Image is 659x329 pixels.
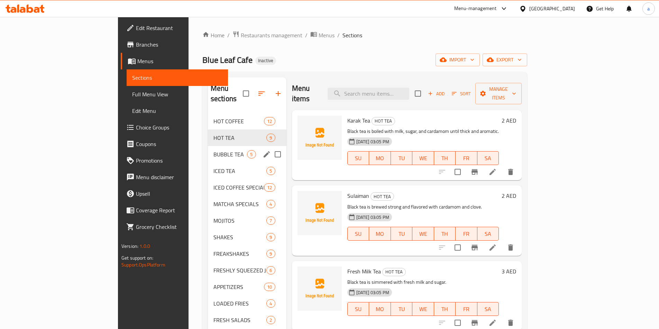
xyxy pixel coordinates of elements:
[347,266,381,277] span: Fresh Milk Tea
[213,299,267,308] div: LOADED FRIES
[208,113,286,129] div: HOT COFFEE12
[475,83,522,104] button: Manage items
[310,31,335,40] a: Menus
[208,262,286,279] div: FRESHLY SQUEEZED JUICES6
[255,58,276,64] span: Inactive
[136,40,222,49] span: Branches
[292,83,319,104] h2: Menu items
[136,173,222,181] span: Menu disclaimer
[412,151,434,165] button: WE
[264,184,275,191] span: 12
[266,216,275,225] div: items
[350,153,366,163] span: SU
[266,316,275,324] div: items
[480,153,496,163] span: SA
[267,300,275,307] span: 4
[347,302,369,316] button: SU
[437,153,453,163] span: TH
[267,217,275,224] span: 7
[264,283,275,291] div: items
[391,151,413,165] button: TU
[354,289,392,296] span: [DATE] 03:05 PM
[488,56,522,64] span: export
[213,250,267,258] div: FREAKSHAKES
[434,151,456,165] button: TH
[437,229,453,239] span: TH
[450,88,473,99] button: Sort
[127,86,228,103] a: Full Menu View
[305,31,308,39] li: /
[369,302,391,316] button: MO
[264,118,275,125] span: 12
[372,117,395,125] span: HOT TEA
[369,227,391,241] button: MO
[456,302,477,316] button: FR
[132,107,222,115] span: Edit Menu
[298,116,342,160] img: Karak Tea
[452,90,471,98] span: Sort
[466,164,483,180] button: Branch-specific-item
[342,31,362,39] span: Sections
[298,191,342,235] img: Sulaiman
[391,302,413,316] button: TU
[529,5,575,12] div: [GEOGRAPHIC_DATA]
[139,242,150,251] span: 1.0.0
[121,36,228,53] a: Branches
[437,304,453,314] span: TH
[232,31,302,40] a: Restaurants management
[208,279,286,295] div: APPETIZERS10
[454,4,497,13] div: Menu-management
[208,196,286,212] div: MATCHA SPECIALS4
[372,304,388,314] span: MO
[488,243,497,252] a: Edit menu item
[132,90,222,98] span: Full Menu View
[477,302,499,316] button: SA
[458,153,475,163] span: FR
[136,190,222,198] span: Upsell
[354,214,392,221] span: [DATE] 03:05 PM
[121,253,153,262] span: Get support on:
[456,151,477,165] button: FR
[372,117,395,125] div: HOT TEA
[127,103,228,119] a: Edit Menu
[239,86,253,101] span: Select all sections
[382,268,406,276] div: HOT TEA
[347,115,370,126] span: Karak Tea
[502,116,516,125] h6: 2 AED
[264,284,275,290] span: 10
[213,200,267,208] div: MATCHA SPECIALS
[480,304,496,314] span: SA
[383,268,405,276] span: HOT TEA
[502,239,519,256] button: delete
[132,74,222,82] span: Sections
[213,283,264,291] div: APPETIZERS
[328,88,409,100] input: search
[213,266,267,274] span: FRESHLY SQUEEZED JUICES
[347,227,369,241] button: SU
[208,295,286,312] div: LOADED FRIES4
[502,164,519,180] button: delete
[319,31,335,39] span: Menus
[350,229,366,239] span: SU
[481,85,516,102] span: Manage items
[253,85,270,102] span: Sort sections
[136,156,222,165] span: Promotions
[213,216,267,225] span: MOJITOS
[121,152,228,169] a: Promotions
[347,151,369,165] button: SU
[247,151,255,158] span: 5
[241,31,302,39] span: Restaurants management
[213,316,267,324] span: FRESH SALADS
[483,54,527,66] button: export
[502,267,516,276] h6: 3 AED
[488,319,497,327] a: Edit menu item
[262,149,272,159] button: edit
[394,229,410,239] span: TU
[450,165,465,179] span: Select to update
[267,251,275,257] span: 9
[436,54,480,66] button: import
[267,201,275,207] span: 4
